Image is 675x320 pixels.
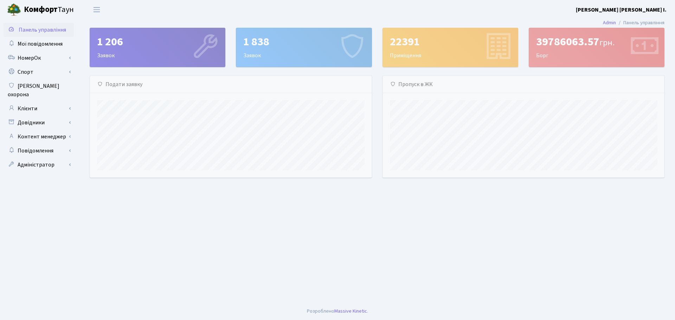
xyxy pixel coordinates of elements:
a: [PERSON_NAME] [PERSON_NAME] I. [576,6,667,14]
div: 22391 [390,35,511,48]
div: 1 838 [243,35,364,48]
a: [PERSON_NAME] охорона [4,79,74,102]
div: 39786063.57 [536,35,657,48]
a: Контент менеджер [4,130,74,144]
a: Клієнти [4,102,74,116]
a: Адміністратор [4,158,74,172]
div: 1 206 [97,35,218,48]
div: Заявок [236,28,371,67]
a: Massive Kinetic [334,307,367,315]
a: Панель управління [4,23,74,37]
span: Таун [24,4,74,16]
a: 1 838Заявок [236,28,372,67]
div: Заявок [90,28,225,67]
b: Комфорт [24,4,58,15]
div: Приміщення [383,28,518,67]
a: НомерОк [4,51,74,65]
span: грн. [599,37,615,49]
a: 1 206Заявок [90,28,225,67]
button: Переключити навігацію [88,4,105,15]
div: Пропуск в ЖК [383,76,664,93]
li: Панель управління [616,19,664,27]
a: Спорт [4,65,74,79]
a: Admin [603,19,616,26]
nav: breadcrumb [592,15,675,30]
span: Панель управління [19,26,66,34]
img: logo.png [7,3,21,17]
a: Довідники [4,116,74,130]
div: Розроблено . [307,307,368,315]
div: Борг [529,28,664,67]
span: Мої повідомлення [18,40,63,48]
a: 22391Приміщення [382,28,518,67]
div: Подати заявку [90,76,372,93]
a: Повідомлення [4,144,74,158]
a: Мої повідомлення [4,37,74,51]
